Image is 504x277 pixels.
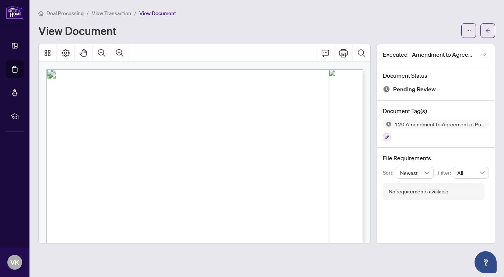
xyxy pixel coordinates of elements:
li: / [134,9,136,17]
p: Sort: [383,169,396,177]
span: VK [10,257,19,267]
span: Deal Processing [46,10,84,17]
span: home [38,11,43,16]
img: Status Icon [383,120,392,129]
span: ellipsis [466,28,471,33]
p: Filter: [438,169,453,177]
span: View Transaction [92,10,131,17]
li: / [87,9,89,17]
button: Open asap [475,251,497,273]
h1: View Document [38,25,116,36]
div: No requirements available [389,187,448,196]
h4: Document Tag(s) [383,106,489,115]
span: Pending Review [393,84,436,94]
span: All [457,167,484,178]
span: Executed - Amendment to Agreement of Purchase and Sale.pdf [383,50,475,59]
span: View Document [139,10,176,17]
span: Newest [400,167,430,178]
span: arrow-left [485,28,490,33]
h4: Document Status [383,71,489,80]
img: Document Status [383,85,390,93]
span: 120 Amendment to Agreement of Purchase and Sale [392,122,489,127]
img: logo [6,6,24,19]
h4: File Requirements [383,154,489,162]
span: edit [482,52,487,57]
